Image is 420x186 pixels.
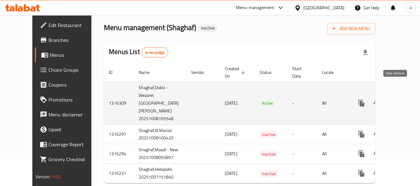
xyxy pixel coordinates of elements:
[48,126,98,133] span: Upsell
[35,62,103,77] a: Choice Groups
[292,65,310,80] span: Start Date
[134,125,186,144] td: Shaghaf,Al Manial 20251008100420
[354,166,369,181] button: more
[354,127,369,142] button: more
[287,125,317,144] td: -
[354,146,369,161] button: more
[199,25,217,32] div: Inactive
[260,131,278,138] span: Inactive
[225,65,247,80] span: Created On
[260,100,275,107] span: Active
[134,144,186,164] td: Shaghaf,Maadi - New 20251008093857
[354,96,369,111] button: more
[50,51,98,59] span: Menus
[260,151,278,158] span: Inactive
[369,166,384,181] button: Change Status
[48,156,98,163] span: Grocery Checklist
[35,137,103,152] a: Coverage Report
[225,150,238,158] span: [DATE]
[225,99,238,107] span: [DATE]
[287,164,317,183] td: -
[225,130,238,138] span: [DATE]
[142,50,168,56] span: 4 record(s)
[104,144,134,164] td: 1316294
[104,20,196,34] span: Menu management ( Shaghaf )
[48,111,98,118] span: Menu disclaimer
[260,69,280,76] span: Status
[141,48,168,57] div: Total records count
[332,25,370,33] span: Add New Menu
[287,144,317,164] td: -
[317,164,349,183] td: All
[134,82,186,125] td: Shaghaf,Dokki - Wezaret [GEOGRAPHIC_DATA][PERSON_NAME] 20251008105548
[191,69,212,76] span: Vendor
[48,141,98,148] span: Coverage Report
[134,164,186,183] td: Shaghaf,Heliopolis 20251007151840
[104,164,134,183] td: 1316231
[369,127,384,142] button: Change Status
[48,96,98,103] span: Promotions
[225,169,238,177] span: [DATE]
[48,81,98,88] span: Coupons
[369,146,384,161] button: Change Status
[199,25,217,31] span: Inactive
[35,77,103,92] a: Coupons
[287,82,317,125] td: -
[349,63,419,82] th: Actions
[35,92,103,107] a: Promotions
[104,82,134,125] td: 1316309
[48,36,98,44] span: Branches
[35,152,103,167] a: Grocery Checklist
[303,4,344,11] div: [GEOGRAPHIC_DATA]
[317,144,349,164] td: All
[109,69,121,76] span: ID
[327,23,375,34] button: Add New Menu
[104,125,134,144] td: 1316297
[104,63,419,184] table: enhanced table
[109,47,168,57] h2: Menus List
[139,69,158,76] span: Name
[317,82,349,125] td: All
[35,107,103,122] a: Menu disclaimer
[48,66,98,74] span: Choice Groups
[260,170,278,177] span: Inactive
[322,69,342,76] span: Locale
[35,48,103,62] a: Menus
[35,33,103,48] a: Branches
[236,4,274,11] div: Menu-management
[48,21,98,29] span: Edit Restaurant
[52,173,61,181] span: 1.0.0
[358,45,373,60] div: Export file
[35,122,103,137] a: Upsell
[317,125,349,144] td: All
[260,150,278,158] div: Inactive
[35,18,103,33] a: Edit Restaurant
[409,4,412,11] span: A
[35,173,51,181] span: Version:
